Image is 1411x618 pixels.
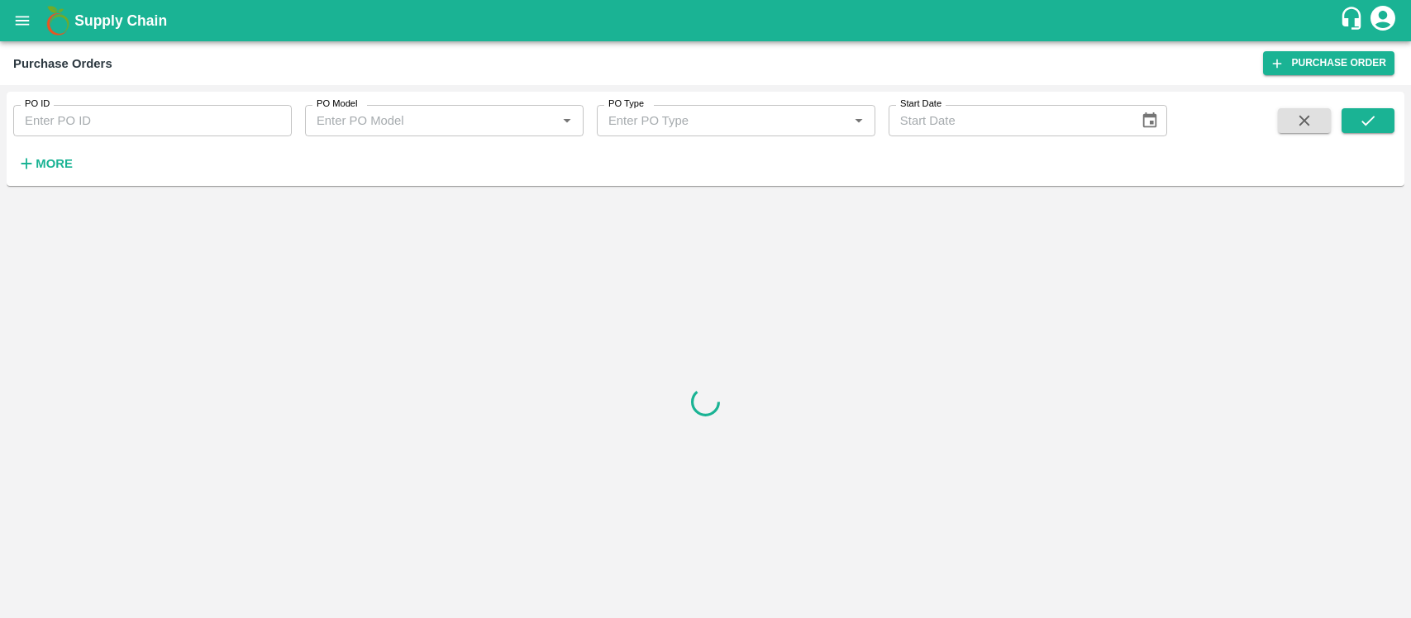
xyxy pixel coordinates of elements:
button: Open [848,110,870,131]
label: PO Type [608,97,644,111]
button: open drawer [3,2,41,40]
button: Choose date [1134,105,1166,136]
label: Start Date [900,97,941,111]
input: Enter PO Type [602,110,843,131]
label: PO Model [317,97,358,111]
strong: More [36,157,73,170]
div: account of current user [1368,3,1398,38]
b: Supply Chain [74,12,167,29]
div: Purchase Orders [13,53,112,74]
label: PO ID [25,97,50,111]
a: Purchase Order [1263,51,1394,75]
button: Open [556,110,578,131]
input: Enter PO Model [310,110,551,131]
button: More [13,150,77,178]
a: Supply Chain [74,9,1339,32]
input: Enter PO ID [13,105,292,136]
div: customer-support [1339,6,1368,36]
img: logo [41,4,74,37]
input: Start Date [889,105,1127,136]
